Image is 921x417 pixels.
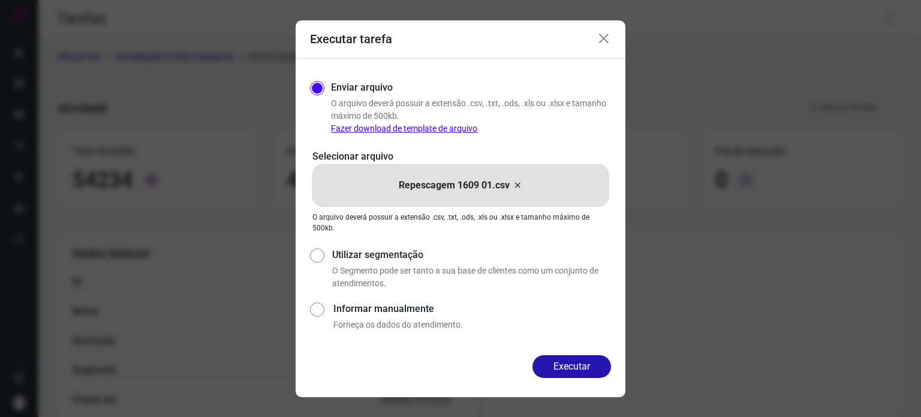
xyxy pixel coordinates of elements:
[333,319,611,331] p: Forneça os dados do atendimento.
[331,80,393,95] label: Enviar arquivo
[310,32,392,46] h3: Executar tarefa
[532,355,611,378] button: Executar
[332,265,611,290] p: O Segmento pode ser tanto a sua base de clientes como um conjunto de atendimentos.
[312,212,609,233] p: O arquivo deverá possuir a extensão .csv, .txt, .ods, .xls ou .xlsx e tamanho máximo de 500kb.
[331,124,477,133] a: Fazer download de template de arquivo
[312,149,609,164] p: Selecionar arquivo
[331,97,611,135] p: O arquivo deverá possuir a extensão .csv, .txt, .ods, .xls ou .xlsx e tamanho máximo de 500kb.
[332,248,611,262] label: Utilizar segmentação
[333,302,611,316] label: Informar manualmente
[399,178,510,193] p: Repescagem 1609 01.csv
